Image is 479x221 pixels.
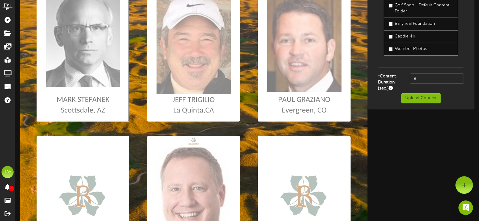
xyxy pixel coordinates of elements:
[458,200,473,215] div: Open Intercom Messenger
[374,73,405,92] label: Content Duration (sec.)
[389,46,427,52] label: Member Photos
[389,21,435,27] label: Ballyneal Foundation
[2,166,14,178] div: TM
[389,4,393,8] input: Golf Shop - Default Content Folder
[410,73,464,84] input: 15
[401,93,441,103] button: Upload Content
[389,35,393,39] input: Caddie 411
[389,22,393,26] input: Ballyneal Foundation
[389,2,453,15] label: Golf Shop - Default Content Folder
[389,47,393,51] input: Member Photos
[389,34,415,40] label: Caddie 411
[9,186,14,191] span: 0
